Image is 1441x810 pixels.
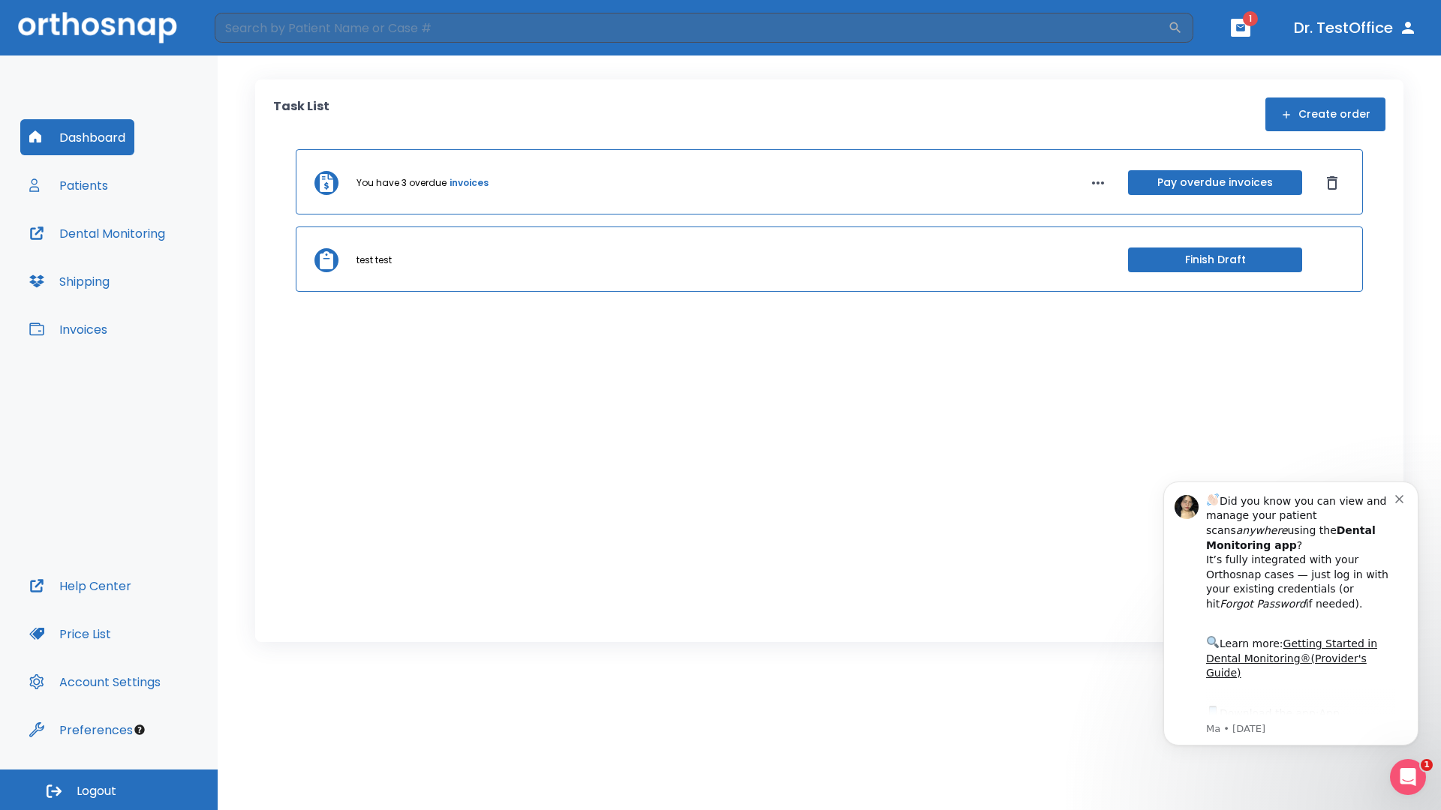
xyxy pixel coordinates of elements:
[1265,97,1385,131] button: Create order
[215,13,1168,43] input: Search by Patient Name or Case #
[20,167,117,203] button: Patients
[20,311,116,347] button: Invoices
[1128,170,1302,195] button: Pay overdue invoices
[1141,463,1441,802] iframe: Intercom notifications message
[20,119,134,155] button: Dashboard
[1421,759,1433,771] span: 1
[20,664,170,700] button: Account Settings
[450,176,489,190] a: invoices
[20,263,119,299] button: Shipping
[356,253,392,267] p: test test
[1320,171,1344,195] button: Dismiss
[20,712,142,748] button: Preferences
[1390,759,1426,795] iframe: Intercom live chat
[133,723,146,736] div: Tooltip anchor
[18,12,177,43] img: Orthosnap
[1243,11,1258,26] span: 1
[77,783,116,799] span: Logout
[356,176,447,190] p: You have 3 overdue
[20,616,120,652] button: Price List
[1128,247,1302,272] button: Finish Draft
[1288,14,1423,41] button: Dr. TestOffice
[273,97,329,131] p: Task List
[20,568,140,604] button: Help Center
[20,215,174,251] button: Dental Monitoring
